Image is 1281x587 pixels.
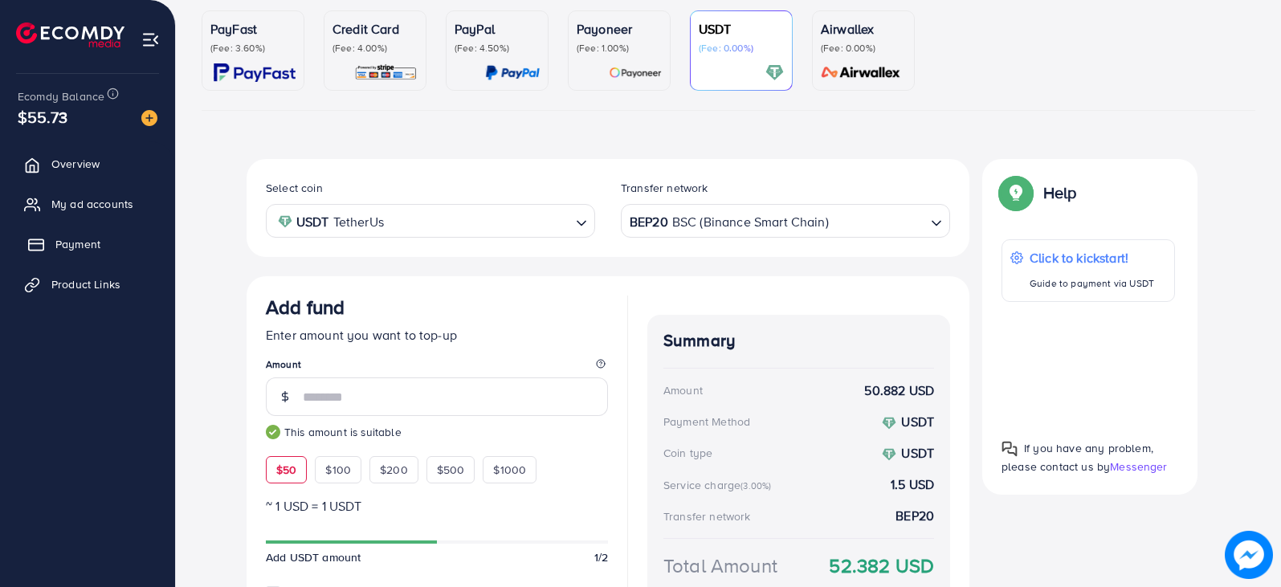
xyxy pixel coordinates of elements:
[455,42,540,55] p: (Fee: 4.50%)
[1002,178,1030,207] img: Popup guide
[821,42,906,55] p: (Fee: 0.00%)
[1110,459,1167,475] span: Messenger
[437,462,465,478] span: $500
[55,236,100,252] span: Payment
[214,63,296,82] img: card
[1030,248,1154,267] p: Click to kickstart!
[266,296,345,319] h3: Add fund
[630,210,668,234] strong: BEP20
[12,148,163,180] a: Overview
[901,444,934,462] strong: USDT
[380,462,408,478] span: $200
[663,382,703,398] div: Amount
[663,552,777,580] div: Total Amount
[663,508,751,524] div: Transfer network
[882,447,896,462] img: coin
[332,19,418,39] p: Credit Card
[266,549,361,565] span: Add USDT amount
[663,414,750,430] div: Payment Method
[609,63,662,82] img: card
[332,42,418,55] p: (Fee: 4.00%)
[266,204,595,237] div: Search for option
[493,462,526,478] span: $1000
[765,63,784,82] img: card
[325,462,351,478] span: $100
[266,424,608,440] small: This amount is suitable
[663,477,776,493] div: Service charge
[266,496,608,516] p: ~ 1 USD = 1 USDT
[266,357,608,377] legend: Amount
[18,105,67,128] span: $55.73
[1225,531,1273,579] img: image
[12,268,163,300] a: Product Links
[577,19,662,39] p: Payoneer
[882,416,896,430] img: coin
[210,42,296,55] p: (Fee: 3.60%)
[663,331,934,351] h4: Summary
[830,209,924,234] input: Search for option
[672,210,829,234] span: BSC (Binance Smart Chain)
[12,188,163,220] a: My ad accounts
[891,475,934,494] strong: 1.5 USD
[389,209,569,234] input: Search for option
[278,214,292,229] img: coin
[296,210,329,234] strong: USDT
[354,63,418,82] img: card
[51,156,100,172] span: Overview
[266,425,280,439] img: guide
[16,22,124,47] img: logo
[455,19,540,39] p: PayPal
[594,549,608,565] span: 1/2
[266,325,608,344] p: Enter amount you want to top-up
[210,19,296,39] p: PayFast
[12,228,163,260] a: Payment
[816,63,906,82] img: card
[901,413,934,430] strong: USDT
[141,110,157,126] img: image
[663,445,712,461] div: Coin type
[141,31,160,49] img: menu
[1002,441,1018,457] img: Popup guide
[829,552,934,580] strong: 52.382 USD
[18,88,104,104] span: Ecomdy Balance
[621,180,708,196] label: Transfer network
[51,276,120,292] span: Product Links
[485,63,540,82] img: card
[577,42,662,55] p: (Fee: 1.00%)
[1030,274,1154,293] p: Guide to payment via USDT
[1043,183,1077,202] p: Help
[266,180,323,196] label: Select coin
[276,462,296,478] span: $50
[821,19,906,39] p: Airwallex
[1002,440,1153,475] span: If you have any problem, please contact us by
[51,196,133,212] span: My ad accounts
[333,210,384,234] span: TetherUs
[864,381,934,400] strong: 50.882 USD
[895,507,934,525] strong: BEP20
[740,479,771,492] small: (3.00%)
[699,42,784,55] p: (Fee: 0.00%)
[621,204,950,237] div: Search for option
[699,19,784,39] p: USDT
